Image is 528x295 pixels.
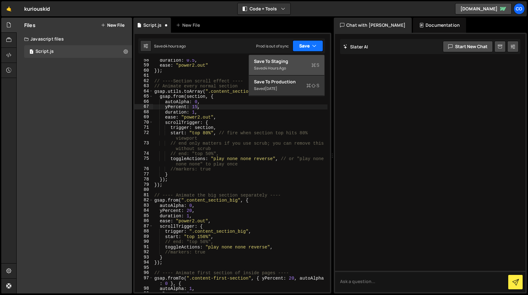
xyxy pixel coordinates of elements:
[135,63,153,68] div: 59
[135,213,153,219] div: 85
[135,130,153,141] div: 72
[135,99,153,104] div: 66
[343,44,368,50] h2: Slater AI
[135,276,153,286] div: 97
[256,43,289,49] div: Prod is out of sync
[135,270,153,276] div: 96
[249,75,324,96] button: Save to ProductionS Saved[DATE]
[135,239,153,244] div: 90
[135,260,153,265] div: 94
[135,265,153,270] div: 95
[265,65,286,71] div: 4 hours ago
[135,208,153,213] div: 84
[24,45,132,58] div: 16633/45317.js
[334,18,412,33] div: Chat with [PERSON_NAME]
[135,83,153,89] div: 63
[135,255,153,260] div: 93
[135,156,153,166] div: 75
[135,177,153,182] div: 78
[135,58,153,63] div: 58
[135,109,153,115] div: 68
[254,85,319,92] div: Saved
[24,22,36,29] h2: Files
[135,166,153,172] div: 76
[249,55,324,75] button: Save to StagingS Saved4 hours ago
[413,18,466,33] div: Documentation
[306,82,319,89] span: S
[135,120,153,125] div: 70
[143,22,162,28] div: Script.js
[135,249,153,255] div: 92
[443,41,493,52] button: Start new chat
[135,172,153,177] div: 77
[135,187,153,192] div: 80
[514,3,525,14] a: Co
[135,151,153,156] div: 74
[176,22,202,28] div: New File
[135,114,153,120] div: 69
[135,141,153,151] div: 73
[135,234,153,239] div: 89
[135,286,153,291] div: 98
[24,5,50,13] div: kuriouskid
[135,203,153,208] div: 83
[135,218,153,224] div: 86
[254,79,319,85] div: Save to Production
[135,94,153,99] div: 65
[254,64,319,72] div: Saved
[154,43,186,49] div: Saved
[135,244,153,250] div: 91
[36,49,54,54] div: Script.js
[135,73,153,78] div: 61
[135,224,153,229] div: 87
[135,182,153,187] div: 79
[265,86,277,91] div: [DATE]
[135,68,153,73] div: 60
[101,23,124,28] button: New File
[1,1,17,16] a: 🤙
[17,33,132,45] div: Javascript files
[135,125,153,130] div: 71
[135,78,153,84] div: 62
[30,50,33,55] span: 1
[311,62,319,68] span: S
[238,3,290,14] button: Code + Tools
[293,40,323,52] button: Save
[135,198,153,203] div: 82
[135,89,153,94] div: 64
[135,104,153,109] div: 67
[455,3,512,14] a: [DOMAIN_NAME]
[135,192,153,198] div: 81
[165,43,186,49] div: 4 hours ago
[254,58,319,64] div: Save to Staging
[135,229,153,234] div: 88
